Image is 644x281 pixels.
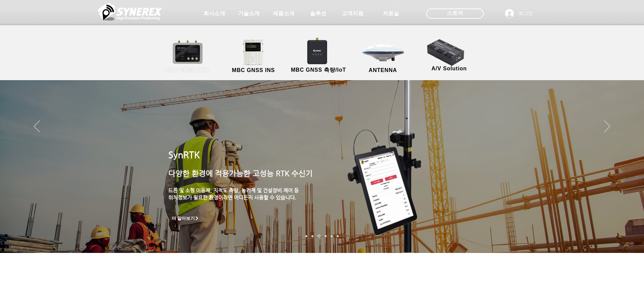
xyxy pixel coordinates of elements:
[98,2,162,22] img: 씨너렉스_White_simbol_대지 1.png
[286,39,352,74] a: MBC GNSS 측량/IoT
[164,67,209,73] span: MBC GNSS RTK
[383,10,399,17] span: 자료실
[291,67,346,74] span: MBC GNSS 측량/IoT
[426,8,484,19] div: 스토어
[337,235,339,237] a: 정밀농업
[311,235,313,237] a: 드론 8 - SMC 2000
[301,33,335,68] img: SynRTK__.png
[431,66,467,72] span: A/V Solution
[232,67,275,73] span: MBC GNSS INS
[305,235,307,237] a: 로봇- SMC 2000
[519,68,644,281] iframe: Wix Chat
[447,9,463,17] span: 스토어
[374,7,408,20] a: 자료실
[317,235,320,238] a: 측량 IoT
[273,10,294,17] span: 제품소개
[331,235,333,237] a: 로봇
[419,37,480,73] a: A/V Solution
[516,10,535,17] span: 로그인
[325,235,327,237] a: 자율주행
[232,7,266,20] a: 기술소개
[234,38,275,67] img: MGI2000_front-removebg-preview (1).png
[342,10,363,17] span: 고객지원
[197,7,231,20] a: 회사소개
[500,7,538,20] button: 로그인
[34,120,40,133] button: 이전
[157,39,217,74] a: MBC GNSS RTK
[303,235,341,238] nav: 슬라이드
[204,10,225,17] span: 회사소개
[369,67,397,73] span: ANTENNA
[223,39,284,74] a: MBC GNSS INS
[336,7,369,20] a: 고객지원
[238,10,260,17] span: 기술소개
[353,39,413,74] a: ANTENNA
[310,10,326,17] span: 솔루션
[267,7,301,20] a: 제품소개
[301,7,335,20] a: 솔루션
